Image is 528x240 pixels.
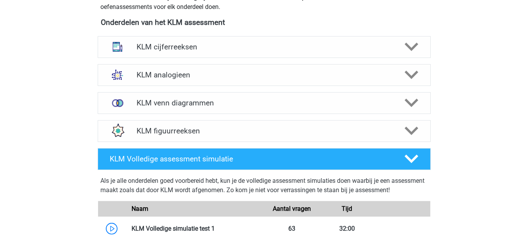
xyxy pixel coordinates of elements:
[126,204,264,214] div: Naam
[107,121,128,141] img: figuurreeksen
[137,70,391,79] h4: KLM analogieen
[107,65,128,85] img: analogieen
[95,36,434,58] a: cijferreeksen KLM cijferreeksen
[101,18,427,27] h4: Onderdelen van het KLM assessment
[137,98,391,107] h4: KLM venn diagrammen
[95,64,434,86] a: analogieen KLM analogieen
[107,37,128,57] img: cijferreeksen
[137,42,391,51] h4: KLM cijferreeksen
[319,204,375,214] div: Tijd
[110,154,392,163] h4: KLM Volledige assessment simulatie
[264,204,319,214] div: Aantal vragen
[126,224,264,233] div: KLM Volledige simulatie test 1
[107,93,128,113] img: venn diagrammen
[95,120,434,142] a: figuurreeksen KLM figuurreeksen
[95,148,434,170] a: KLM Volledige assessment simulatie
[137,126,391,135] h4: KLM figuurreeksen
[101,176,428,198] div: Als je alle onderdelen goed voorbereid hebt, kun je de volledige assessment simulaties doen waarb...
[95,92,434,114] a: venn diagrammen KLM venn diagrammen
